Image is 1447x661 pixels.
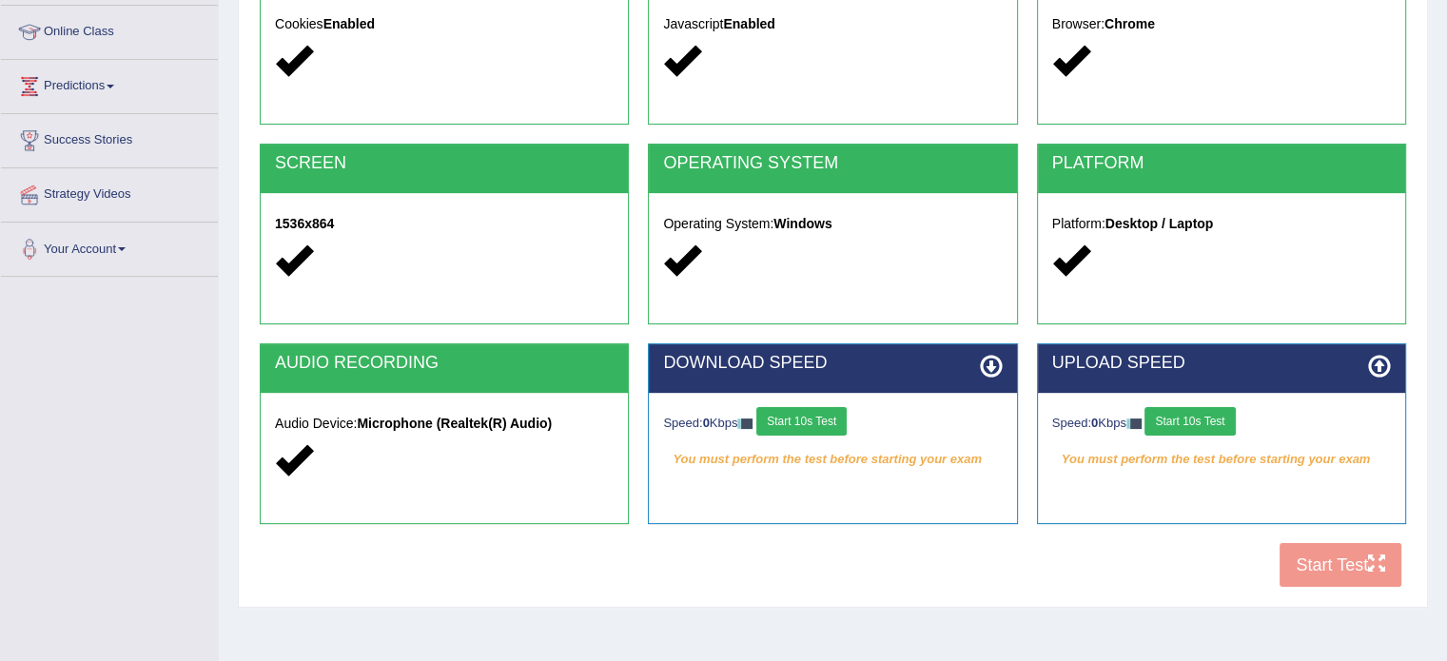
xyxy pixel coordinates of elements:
em: You must perform the test before starting your exam [663,445,1002,474]
strong: Enabled [323,16,375,31]
a: Online Class [1,6,218,53]
em: You must perform the test before starting your exam [1052,445,1391,474]
strong: Enabled [723,16,774,31]
h2: UPLOAD SPEED [1052,354,1391,373]
img: ajax-loader-fb-connection.gif [1126,418,1142,429]
div: Speed: Kbps [663,407,1002,440]
strong: Desktop / Laptop [1105,216,1214,231]
strong: Windows [773,216,831,231]
strong: 0 [1091,416,1098,430]
h5: Audio Device: [275,417,614,431]
h5: Platform: [1052,217,1391,231]
img: ajax-loader-fb-connection.gif [737,418,753,429]
h2: OPERATING SYSTEM [663,154,1002,173]
a: Predictions [1,60,218,107]
h2: DOWNLOAD SPEED [663,354,1002,373]
h5: Browser: [1052,17,1391,31]
h2: SCREEN [275,154,614,173]
div: Speed: Kbps [1052,407,1391,440]
button: Start 10s Test [1144,407,1235,436]
h2: PLATFORM [1052,154,1391,173]
strong: Chrome [1105,16,1155,31]
strong: 0 [703,416,710,430]
strong: Microphone (Realtek(R) Audio) [357,416,552,431]
a: Your Account [1,223,218,270]
h2: AUDIO RECORDING [275,354,614,373]
a: Strategy Videos [1,168,218,216]
a: Success Stories [1,114,218,162]
h5: Javascript [663,17,1002,31]
strong: 1536x864 [275,216,334,231]
h5: Cookies [275,17,614,31]
button: Start 10s Test [756,407,847,436]
h5: Operating System: [663,217,1002,231]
